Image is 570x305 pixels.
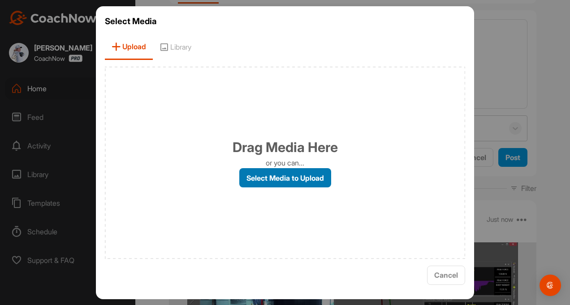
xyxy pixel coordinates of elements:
[153,34,198,60] span: Library
[233,137,338,157] h1: Drag Media Here
[434,271,458,280] span: Cancel
[105,15,465,28] h3: Select Media
[105,34,153,60] span: Upload
[540,275,561,296] div: Open Intercom Messenger
[239,168,331,187] label: Select Media to Upload
[427,266,465,285] button: Cancel
[266,157,304,168] p: or you can...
